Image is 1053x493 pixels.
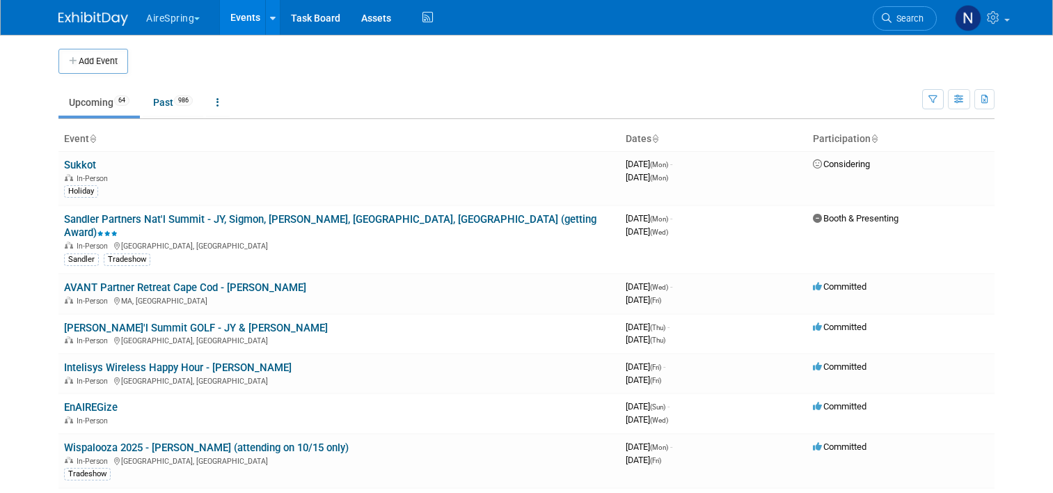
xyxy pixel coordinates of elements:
span: In-Person [77,297,112,306]
span: [DATE] [626,322,670,332]
span: 64 [114,95,129,106]
span: Committed [813,401,866,412]
span: [DATE] [626,172,668,182]
a: [PERSON_NAME]'l Summit GOLF - JY & [PERSON_NAME] [64,322,328,334]
span: (Thu) [650,336,665,344]
span: - [670,159,672,169]
span: [DATE] [626,159,672,169]
span: Booth & Presenting [813,213,898,224]
span: - [670,281,672,292]
div: [GEOGRAPHIC_DATA], [GEOGRAPHIC_DATA] [64,375,615,386]
th: Participation [807,127,995,151]
span: Committed [813,281,866,292]
span: (Wed) [650,283,668,291]
div: [GEOGRAPHIC_DATA], [GEOGRAPHIC_DATA] [64,240,615,251]
a: Upcoming64 [58,89,140,116]
span: In-Person [77,336,112,345]
span: [DATE] [626,295,661,305]
img: ExhibitDay [58,12,128,26]
a: Sort by Event Name [89,133,96,144]
img: In-Person Event [65,174,73,181]
span: (Thu) [650,324,665,331]
span: (Mon) [650,161,668,169]
span: (Sun) [650,403,665,411]
img: Natalie Pyron [955,5,981,31]
a: Sort by Start Date [651,133,658,144]
span: [DATE] [626,375,661,385]
span: [DATE] [626,414,668,425]
span: Search [892,13,924,24]
span: Committed [813,322,866,332]
button: Add Event [58,49,128,74]
span: (Wed) [650,228,668,236]
span: [DATE] [626,401,670,412]
th: Dates [620,127,807,151]
span: Considering [813,159,870,169]
div: Sandler [64,253,99,266]
img: In-Person Event [65,242,73,249]
a: Sort by Participation Type [871,133,878,144]
span: (Fri) [650,457,661,464]
span: - [663,361,665,372]
span: (Fri) [650,377,661,384]
div: MA, [GEOGRAPHIC_DATA] [64,295,615,306]
img: In-Person Event [65,416,73,423]
span: [DATE] [626,455,661,465]
img: In-Person Event [65,336,73,343]
img: In-Person Event [65,377,73,384]
th: Event [58,127,620,151]
span: [DATE] [626,281,672,292]
span: [DATE] [626,334,665,345]
a: Sukkot [64,159,96,171]
span: - [667,322,670,332]
div: Tradeshow [64,468,111,480]
span: In-Person [77,416,112,425]
span: In-Person [77,174,112,183]
span: (Wed) [650,416,668,424]
span: In-Person [77,242,112,251]
span: (Mon) [650,174,668,182]
span: [DATE] [626,226,668,237]
span: - [670,441,672,452]
a: AVANT Partner Retreat Cape Cod - [PERSON_NAME] [64,281,306,294]
img: In-Person Event [65,457,73,464]
a: Wispalooza 2025 - [PERSON_NAME] (attending on 10/15 only) [64,441,349,454]
span: - [667,401,670,412]
span: (Fri) [650,297,661,304]
a: EnAIREGize [64,401,118,414]
a: Intelisys Wireless Happy Hour - [PERSON_NAME] [64,361,292,374]
div: Holiday [64,185,98,198]
span: (Mon) [650,215,668,223]
span: Committed [813,361,866,372]
span: (Mon) [650,444,668,451]
span: Committed [813,441,866,452]
span: 986 [174,95,193,106]
a: Sandler Partners Nat'l Summit - JY, Sigmon, [PERSON_NAME], [GEOGRAPHIC_DATA], [GEOGRAPHIC_DATA] (... [64,213,596,239]
span: In-Person [77,377,112,386]
span: - [670,213,672,224]
img: In-Person Event [65,297,73,304]
a: Search [873,6,937,31]
span: [DATE] [626,361,665,372]
span: In-Person [77,457,112,466]
div: [GEOGRAPHIC_DATA], [GEOGRAPHIC_DATA] [64,334,615,345]
div: Tradeshow [104,253,150,266]
span: (Fri) [650,363,661,371]
div: [GEOGRAPHIC_DATA], [GEOGRAPHIC_DATA] [64,455,615,466]
span: [DATE] [626,441,672,452]
span: [DATE] [626,213,672,224]
a: Past986 [143,89,203,116]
